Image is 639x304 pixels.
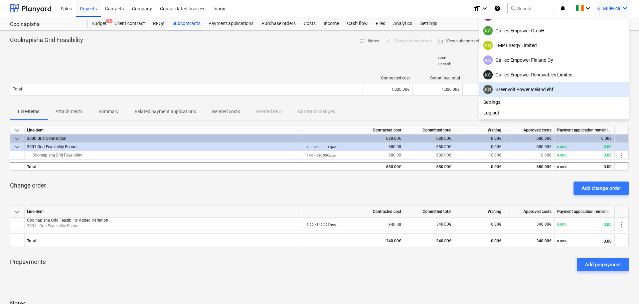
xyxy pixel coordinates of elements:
[485,43,491,48] span: KG
[483,70,625,79] div: Galileo Empower Renewables Limited
[483,26,493,35] div: Kristina Gulevica
[483,26,625,35] div: Galileo Empower GmbH
[483,85,493,94] div: Kristina Gulevica
[483,41,625,50] div: EMP Energy Limited
[485,72,491,77] span: KG
[485,28,491,33] span: KG
[483,41,493,50] div: Kristina Gulevica
[479,97,629,107] div: Settings
[606,272,639,304] iframe: Chat Widget
[485,87,491,92] span: KG
[483,55,493,65] div: Kristina Gulevica
[479,107,629,118] div: Log out
[483,70,493,79] div: Kristina Gulevica
[483,85,625,94] div: Greenvolt Power Iceland ehf
[485,58,491,63] span: KG
[483,55,625,65] div: Galileo Empower Finland Oy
